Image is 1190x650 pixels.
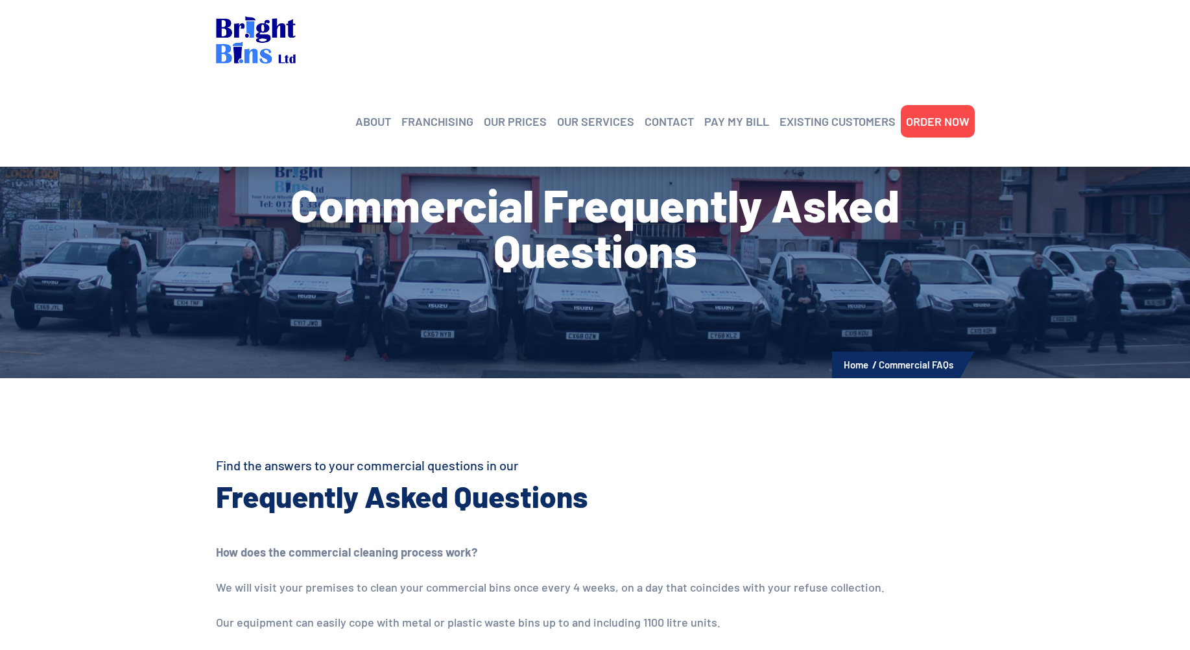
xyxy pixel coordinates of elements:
a: PAY MY BILL [704,112,769,131]
p: We will visit your premises to clean your commercial bins once every 4 weeks, on a day that coinc... [216,576,975,598]
h2: Frequently Asked Questions [216,477,702,516]
li: Commercial FAQs [879,356,953,373]
a: OUR SERVICES [557,112,634,131]
a: FRANCHISING [401,112,473,131]
a: CONTACT [645,112,694,131]
strong: How does the commercial cleaning process work? [216,545,477,559]
p: Our equipment can easily cope with metal or plastic waste bins up to and including 1100 litre units. [216,611,975,633]
a: OUR PRICES [484,112,547,131]
a: ORDER NOW [906,112,970,131]
a: EXISTING CUSTOMERS [779,112,896,131]
a: Home [844,359,868,370]
a: ABOUT [355,112,391,131]
h1: Commercial Frequently Asked Questions [216,182,975,272]
h4: Find the answers to your commercial questions in our [216,456,702,474]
